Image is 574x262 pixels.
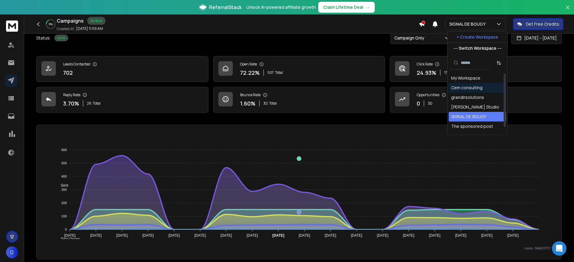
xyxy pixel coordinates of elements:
span: 26 [87,101,91,106]
p: Bounce Rate [240,93,261,97]
div: [PERSON_NAME] Studio [451,104,499,110]
div: The sponsored post [451,123,493,129]
a: Bounce Rate1.60%30Total [213,87,385,113]
tspan: 200 [61,201,67,205]
p: Opportunities [417,93,439,97]
button: Sort by Sort A-Z [493,57,505,69]
h1: Campaigns [57,17,84,24]
tspan: [DATE] [90,233,102,238]
p: --- Switch Workspace --- [454,45,502,51]
a: Opportunities0$0 [390,87,562,113]
p: Reply Rate [63,93,80,97]
tspan: [DATE] [194,233,206,238]
button: Claim Lifetime Deal→ [318,2,375,13]
p: [DATE] 11:59 AM [76,26,103,31]
p: x-axis : Date(UTC) [46,246,552,251]
tspan: 300 [61,188,67,191]
tspan: 0 [65,228,67,231]
a: Reply Rate3.70%26Total [36,87,208,113]
p: Open Rate [240,62,257,67]
tspan: [DATE] [377,233,388,238]
tspan: [DATE] [351,233,362,238]
div: SIGNAL DE BOUGY [451,114,486,120]
button: [DATE] - [DATE] [511,32,562,44]
tspan: 400 [61,175,67,178]
span: ReferralStack [209,4,242,11]
div: Cem consulting [451,85,483,91]
tspan: [DATE] [325,233,336,238]
button: D [6,246,18,258]
tspan: 600 [61,148,67,152]
tspan: [DATE] [299,233,310,238]
p: + Create Workspace [457,34,498,40]
tspan: [DATE] [481,233,493,238]
p: 1.60 % [240,99,255,108]
tspan: [DATE] [142,233,154,238]
p: Click Rate [417,62,433,67]
p: 24.93 % [417,68,436,77]
tspan: [DATE] [247,233,258,238]
p: SIGNAL DE BOUGY [449,21,488,27]
tspan: [DATE] [455,233,467,238]
tspan: [DATE] [64,233,75,238]
span: Total Opens [56,237,80,241]
div: Active [54,35,68,41]
a: Leads Contacted702 [36,56,208,82]
span: 30 [263,101,268,106]
tspan: 100 [61,214,67,218]
div: [DOMAIN_NAME] [451,133,486,139]
a: Click Rate24.93%175Total [390,56,562,82]
p: 702 [63,68,73,77]
button: + Create Workspace [447,32,507,43]
span: Total [275,70,283,75]
p: Campaign Only [394,35,427,41]
p: 3.70 % [63,99,79,108]
tspan: [DATE] [272,233,284,238]
p: $ 0 [428,101,432,106]
span: 507 [268,70,274,75]
tspan: [DATE] [116,233,128,238]
span: 175 [444,70,449,75]
p: 72.22 % [240,68,260,77]
a: Open Rate72.22%507Total [213,56,385,82]
div: Active [87,17,105,25]
p: Unlock AI-powered affiliate growth [246,4,316,10]
p: Created At: [57,27,75,31]
p: Status: [36,35,51,41]
tspan: [DATE] [168,233,180,238]
button: Get Free Credits [513,18,563,30]
div: Open Intercom Messenger [552,241,566,256]
tspan: [DATE] [403,233,415,238]
div: grandirsolutions [451,94,484,100]
span: Total [269,101,277,106]
p: 0 [417,99,420,108]
div: My Workspace [451,75,480,81]
span: → [366,4,370,10]
p: Get Free Credits [526,21,559,27]
tspan: [DATE] [429,233,441,238]
tspan: [DATE] [507,233,519,238]
p: 18 % [49,22,53,26]
tspan: [DATE] [220,233,232,238]
span: Sent [56,183,68,188]
span: Total [93,101,101,106]
button: Close banner [564,4,572,18]
p: Leads Contacted [63,62,90,67]
tspan: 500 [61,161,67,165]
